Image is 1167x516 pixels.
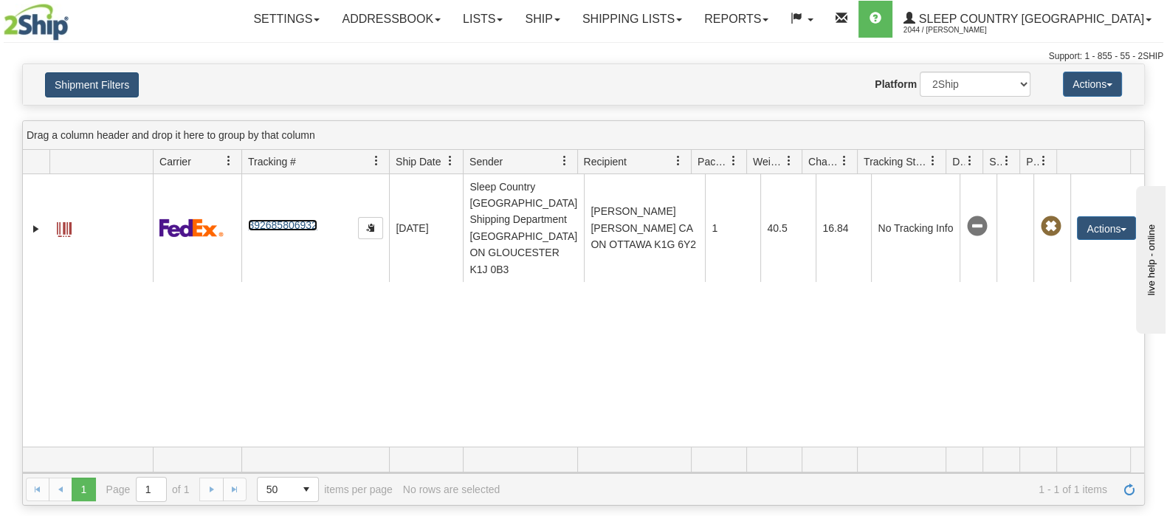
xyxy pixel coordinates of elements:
span: items per page [257,477,393,502]
a: Settings [242,1,331,38]
button: Shipment Filters [45,72,139,97]
a: Label [57,216,72,239]
td: [DATE] [389,174,463,282]
span: Shipment Issues [989,154,1002,169]
a: Packages filter column settings [721,148,746,173]
button: Copy to clipboard [358,217,383,239]
span: No Tracking Info [966,216,987,237]
a: Shipping lists [571,1,693,38]
span: Delivery Status [952,154,965,169]
span: select [295,478,318,501]
input: Page 1 [137,478,166,501]
span: Charge [808,154,839,169]
a: Tracking # filter column settings [364,148,389,173]
span: Page 1 [72,478,95,501]
a: Carrier filter column settings [216,148,241,173]
a: Charge filter column settings [832,148,857,173]
span: Pickup Not Assigned [1040,216,1061,237]
div: No rows are selected [403,484,500,495]
td: 1 [705,174,760,282]
span: Packages [698,154,729,169]
a: Recipient filter column settings [666,148,691,173]
span: Pickup Status [1026,154,1039,169]
span: 2044 / [PERSON_NAME] [903,23,1014,38]
a: Refresh [1118,478,1141,501]
a: 392685806932 [248,219,317,231]
iframe: chat widget [1133,182,1166,333]
button: Actions [1077,216,1136,240]
span: Page sizes drop down [257,477,319,502]
img: 2 - FedEx Express® [159,219,224,237]
a: Ship [514,1,571,38]
td: [PERSON_NAME] [PERSON_NAME] CA ON OTTAWA K1G 6Y2 [584,174,705,282]
a: Tracking Status filter column settings [920,148,946,173]
a: Delivery Status filter column settings [957,148,982,173]
a: Shipment Issues filter column settings [994,148,1019,173]
span: Sleep Country [GEOGRAPHIC_DATA] [915,13,1144,25]
span: Recipient [584,154,627,169]
a: Weight filter column settings [777,148,802,173]
span: Sender [469,154,503,169]
button: Actions [1063,72,1122,97]
div: Support: 1 - 855 - 55 - 2SHIP [4,50,1163,63]
span: 50 [266,482,286,497]
td: Sleep Country [GEOGRAPHIC_DATA] Shipping Department [GEOGRAPHIC_DATA] ON GLOUCESTER K1J 0B3 [463,174,584,282]
td: 40.5 [760,174,816,282]
label: Platform [875,77,917,92]
a: Reports [693,1,779,38]
td: No Tracking Info [871,174,960,282]
div: grid grouping header [23,121,1144,150]
span: Ship Date [396,154,441,169]
a: Pickup Status filter column settings [1031,148,1056,173]
span: 1 - 1 of 1 items [510,484,1107,495]
div: live help - online [11,13,137,24]
span: Weight [753,154,784,169]
img: logo2044.jpg [4,4,69,41]
a: Sender filter column settings [552,148,577,173]
span: Tracking # [248,154,296,169]
span: Carrier [159,154,191,169]
a: Sleep Country [GEOGRAPHIC_DATA] 2044 / [PERSON_NAME] [892,1,1163,38]
span: Tracking Status [864,154,928,169]
a: Ship Date filter column settings [438,148,463,173]
a: Addressbook [331,1,452,38]
span: Page of 1 [106,477,190,502]
a: Expand [29,221,44,236]
td: 16.84 [816,174,871,282]
a: Lists [452,1,514,38]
